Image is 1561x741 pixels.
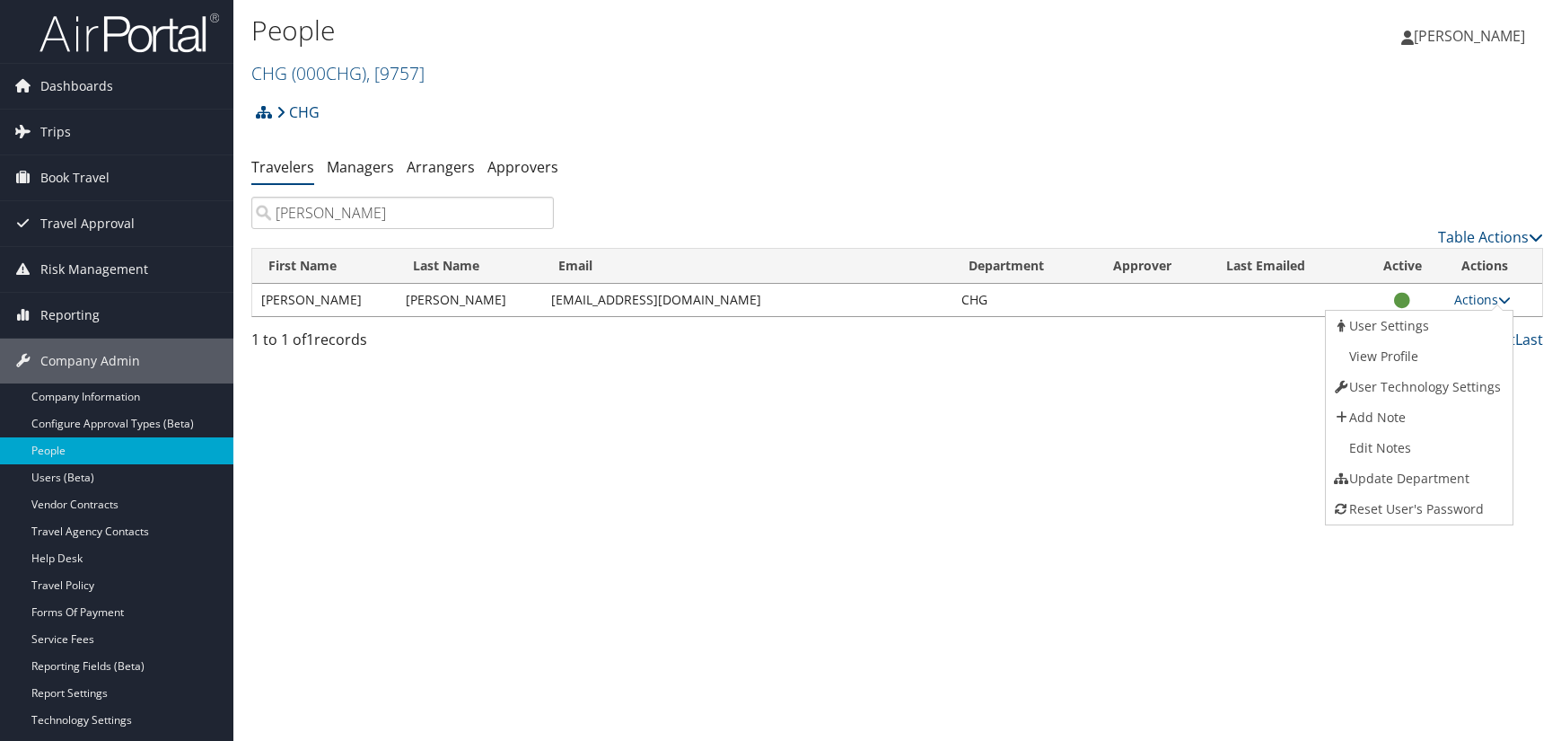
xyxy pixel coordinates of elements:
[952,284,1097,316] td: CHG
[252,284,397,316] td: [PERSON_NAME]
[1438,227,1543,247] a: Table Actions
[1515,330,1543,349] a: Last
[292,61,366,85] span: ( 000CHG )
[306,330,314,349] span: 1
[251,157,314,177] a: Travelers
[40,155,110,200] span: Book Travel
[1359,249,1446,284] th: Active: activate to sort column ascending
[40,201,135,246] span: Travel Approval
[1326,341,1508,372] a: AirPortal Profile
[1326,402,1508,433] a: Add Note
[251,197,554,229] input: Search
[251,61,425,85] a: CHG
[40,64,113,109] span: Dashboards
[1326,494,1508,525] a: Reset User's Password
[40,110,71,154] span: Trips
[397,284,541,316] td: [PERSON_NAME]
[40,293,100,338] span: Reporting
[276,94,320,130] a: CHG
[952,249,1097,284] th: Department: activate to sort column ascending
[40,247,148,292] span: Risk Management
[39,12,219,54] img: airportal-logo.png
[487,157,558,177] a: Approvers
[251,329,554,359] div: 1 to 1 of records
[1401,9,1543,63] a: [PERSON_NAME]
[251,12,1112,49] h1: People
[252,249,397,284] th: First Name: activate to sort column ascending
[1326,433,1508,463] a: Edit Notes
[327,157,394,177] a: Managers
[397,249,541,284] th: Last Name: activate to sort column descending
[1326,311,1508,341] a: View User's Settings
[1445,249,1542,284] th: Actions
[542,249,952,284] th: Email: activate to sort column ascending
[1326,372,1508,402] a: User Technology Settings
[542,284,952,316] td: [EMAIL_ADDRESS][DOMAIN_NAME]
[1454,291,1511,308] a: Actions
[1210,249,1359,284] th: Last Emailed: activate to sort column ascending
[366,61,425,85] span: , [ 9757 ]
[40,339,140,384] span: Company Admin
[407,157,475,177] a: Arrangers
[1097,249,1210,284] th: Approver
[1326,463,1508,494] a: Update Department For This Traveler
[1414,26,1525,46] span: [PERSON_NAME]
